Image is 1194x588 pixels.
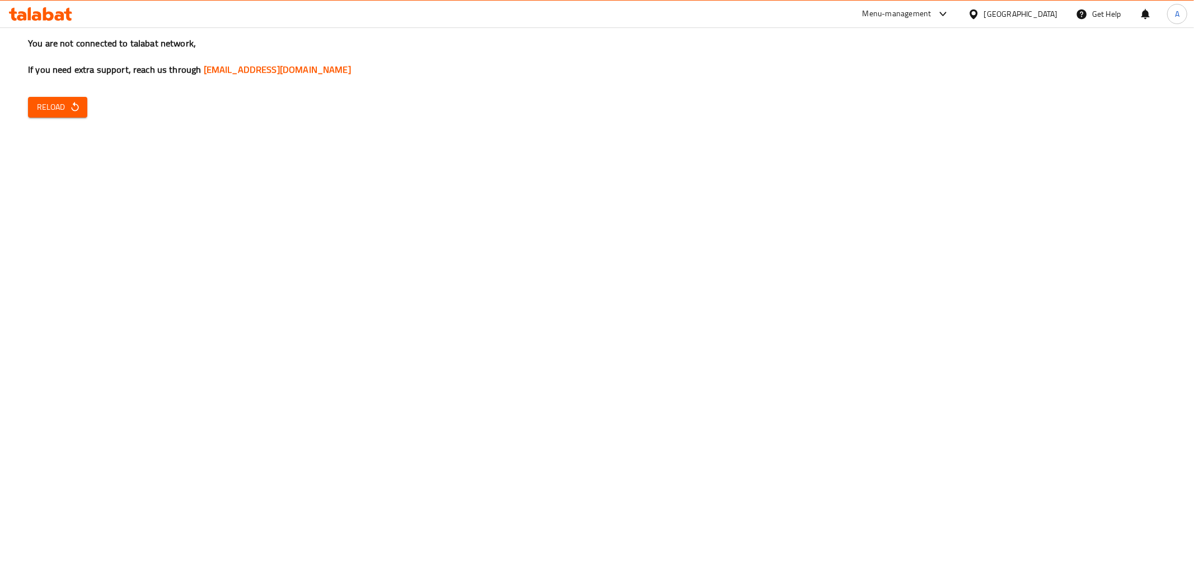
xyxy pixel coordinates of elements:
[1175,8,1179,20] span: A
[204,61,351,78] a: [EMAIL_ADDRESS][DOMAIN_NAME]
[28,37,1166,76] h3: You are not connected to talabat network, If you need extra support, reach us through
[37,100,78,114] span: Reload
[984,8,1058,20] div: [GEOGRAPHIC_DATA]
[863,7,931,21] div: Menu-management
[28,97,87,118] button: Reload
